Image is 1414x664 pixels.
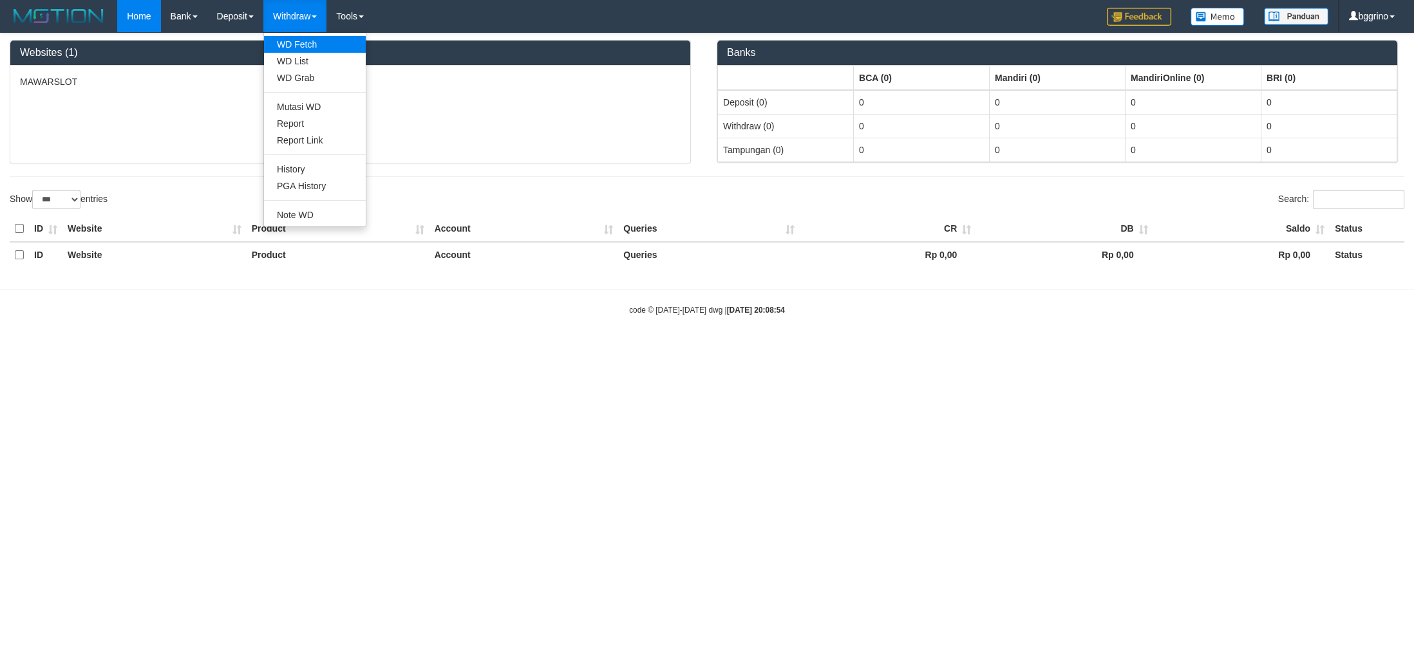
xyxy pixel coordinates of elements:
img: Feedback.jpg [1107,8,1171,26]
th: Website [62,242,247,268]
th: Status [1330,242,1404,268]
th: DB [976,216,1153,242]
td: 0 [1126,90,1261,115]
th: Rp 0,00 [800,242,976,268]
img: MOTION_logo.png [10,6,108,26]
a: Mutasi WD [264,98,366,115]
th: Group: activate to sort column ascending [1261,66,1397,90]
th: Status [1330,216,1404,242]
th: Group: activate to sort column ascending [1126,66,1261,90]
label: Search: [1278,190,1404,209]
a: Report [264,115,366,132]
th: ID [29,216,62,242]
label: Show entries [10,190,108,209]
input: Search: [1313,190,1404,209]
th: CR [800,216,976,242]
td: Tampungan (0) [718,138,854,161]
th: Account [429,216,619,242]
select: Showentries [32,190,80,209]
a: WD List [264,53,366,69]
th: Queries [618,242,800,268]
strong: [DATE] 20:08:54 [727,306,785,315]
td: 0 [854,114,990,138]
th: ID [29,242,62,268]
th: Group: activate to sort column ascending [718,66,854,90]
td: 0 [854,138,990,161]
th: Account [429,242,619,268]
a: History [264,161,366,178]
td: 0 [1261,138,1397,161]
h3: Banks [727,47,1388,59]
th: Group: activate to sort column ascending [854,66,990,90]
a: WD Grab [264,69,366,86]
td: 0 [1126,138,1261,161]
a: WD Fetch [264,36,366,53]
td: 0 [854,90,990,115]
td: 0 [990,138,1126,161]
h3: Websites (1) [20,47,681,59]
th: Product [247,242,429,268]
td: 0 [990,114,1126,138]
td: 0 [990,90,1126,115]
th: Product [247,216,429,242]
th: Group: activate to sort column ascending [990,66,1126,90]
a: Report Link [264,132,366,149]
th: Queries [618,216,800,242]
td: 0 [1261,90,1397,115]
th: Rp 0,00 [976,242,1153,268]
td: Deposit (0) [718,90,854,115]
td: Withdraw (0) [718,114,854,138]
img: Button%20Memo.svg [1191,8,1245,26]
small: code © [DATE]-[DATE] dwg | [629,306,785,315]
a: Note WD [264,207,366,223]
a: PGA History [264,178,366,194]
td: 0 [1261,114,1397,138]
p: MAWARSLOT [20,75,681,88]
td: 0 [1126,114,1261,138]
th: Website [62,216,247,242]
th: Saldo [1153,216,1330,242]
th: Rp 0,00 [1153,242,1330,268]
img: panduan.png [1264,8,1328,25]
